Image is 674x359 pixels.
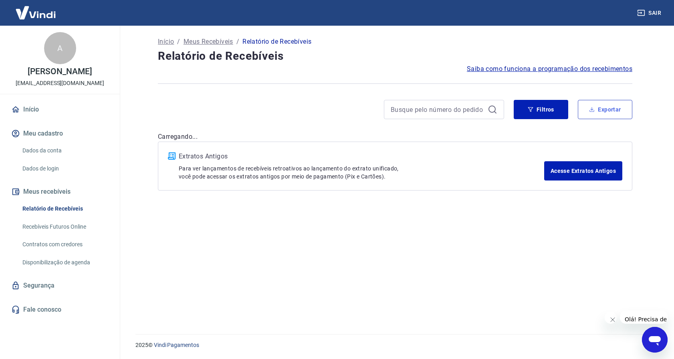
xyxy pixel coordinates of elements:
a: Contratos com credores [19,236,110,253]
a: Fale conosco [10,301,110,318]
h4: Relatório de Recebíveis [158,48,632,64]
button: Exportar [578,100,632,119]
span: Olá! Precisa de ajuda? [5,6,67,12]
a: Dados de login [19,160,110,177]
iframe: Botão para abrir a janela de mensagens [642,327,668,353]
a: Dados da conta [19,142,110,159]
a: Acesse Extratos Antigos [544,161,622,181]
a: Saiba como funciona a programação dos recebimentos [467,64,632,74]
input: Busque pelo número do pedido [391,103,484,116]
a: Meus Recebíveis [184,37,233,47]
img: Vindi [10,0,62,25]
div: A [44,32,76,64]
a: Início [158,37,174,47]
p: / [236,37,239,47]
a: Recebíveis Futuros Online [19,219,110,235]
p: [PERSON_NAME] [28,67,92,76]
button: Meus recebíveis [10,183,110,201]
p: Para ver lançamentos de recebíveis retroativos ao lançamento do extrato unificado, você pode aces... [179,164,544,181]
button: Sair [636,6,664,20]
p: / [177,37,180,47]
button: Filtros [514,100,568,119]
p: Extratos Antigos [179,152,544,161]
a: Início [10,101,110,118]
iframe: Mensagem da empresa [620,310,668,324]
p: 2025 © [135,341,655,349]
p: Carregando... [158,132,632,142]
button: Meu cadastro [10,125,110,142]
a: Vindi Pagamentos [154,342,199,348]
img: ícone [168,152,176,160]
p: Relatório de Recebíveis [242,37,311,47]
iframe: Fechar mensagem [605,312,617,324]
a: Relatório de Recebíveis [19,201,110,217]
a: Segurança [10,277,110,294]
p: [EMAIL_ADDRESS][DOMAIN_NAME] [16,79,104,87]
a: Disponibilização de agenda [19,254,110,271]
